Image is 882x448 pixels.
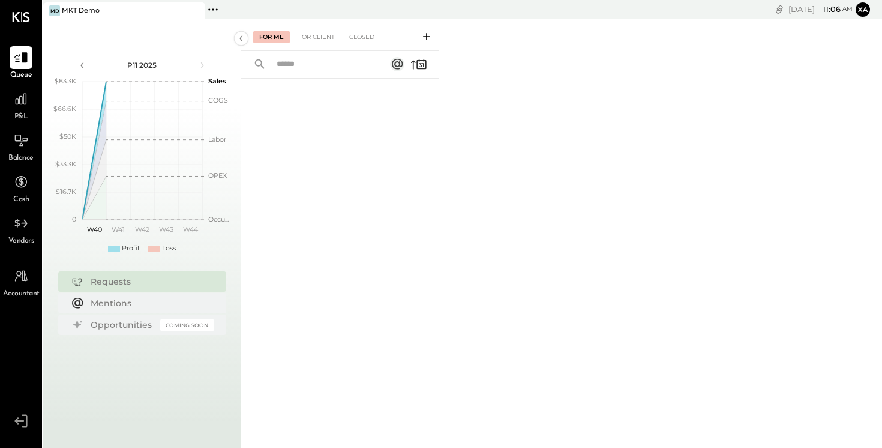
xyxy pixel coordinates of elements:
[253,31,290,43] div: For Me
[55,160,76,168] text: $33.3K
[159,225,173,234] text: W43
[788,4,853,15] div: [DATE]
[59,132,76,141] text: $50K
[72,215,76,223] text: 0
[1,88,41,123] a: P&L
[10,70,32,81] span: Queue
[208,215,229,223] text: Occu...
[1,265,41,300] a: Accountant
[162,244,176,253] div: Loss
[122,244,140,253] div: Profit
[1,171,41,205] a: Cash
[14,112,28,123] span: P&L
[55,77,76,85] text: $83.3K
[91,297,208,309] div: Mentions
[208,171,227,180] text: OPEX
[91,276,208,288] div: Requests
[53,104,76,113] text: $66.6K
[1,46,41,81] a: Queue
[8,153,34,164] span: Balance
[160,319,214,331] div: Coming Soon
[8,236,34,247] span: Vendors
[817,4,841,15] span: 11 : 06
[182,225,198,234] text: W44
[62,6,100,16] div: MKT Demo
[343,31,380,43] div: Closed
[208,135,226,144] text: Labor
[856,2,870,17] button: Xa
[49,5,60,16] div: MD
[208,96,228,104] text: COGS
[208,77,226,85] text: Sales
[135,225,149,234] text: W42
[3,289,40,300] span: Accountant
[56,187,76,196] text: $16.7K
[91,319,154,331] div: Opportunities
[91,60,193,70] div: P11 2025
[1,129,41,164] a: Balance
[773,3,785,16] div: copy link
[13,195,29,205] span: Cash
[842,5,853,13] span: am
[86,225,101,234] text: W40
[112,225,125,234] text: W41
[292,31,341,43] div: For Client
[1,212,41,247] a: Vendors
